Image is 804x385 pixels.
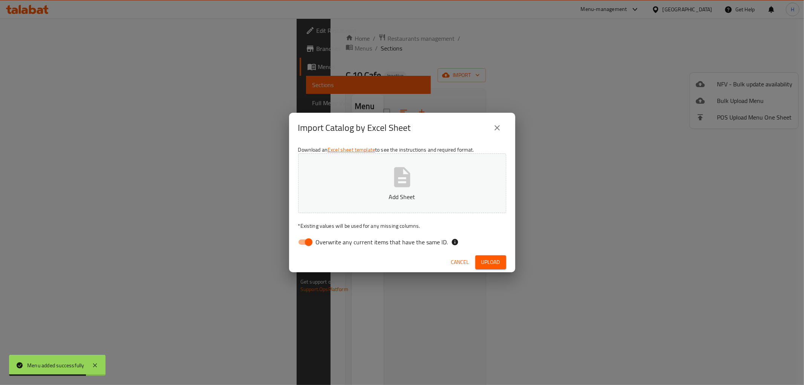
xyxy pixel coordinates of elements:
div: Menu added successfully [27,361,84,370]
button: Upload [475,255,506,269]
span: Upload [481,258,500,267]
span: Overwrite any current items that have the same ID. [316,238,448,247]
svg: If the overwrite option isn't selected, then the items that match an existing ID will be ignored ... [451,238,459,246]
button: Cancel [448,255,472,269]
div: Download an to see the instructions and required format. [289,143,515,252]
p: Add Sheet [310,192,495,201]
p: Existing values will be used for any missing columns. [298,222,506,230]
h2: Import Catalog by Excel Sheet [298,122,411,134]
span: Cancel [451,258,469,267]
button: Add Sheet [298,153,506,213]
a: Excel sheet template [328,145,375,155]
button: close [488,119,506,137]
